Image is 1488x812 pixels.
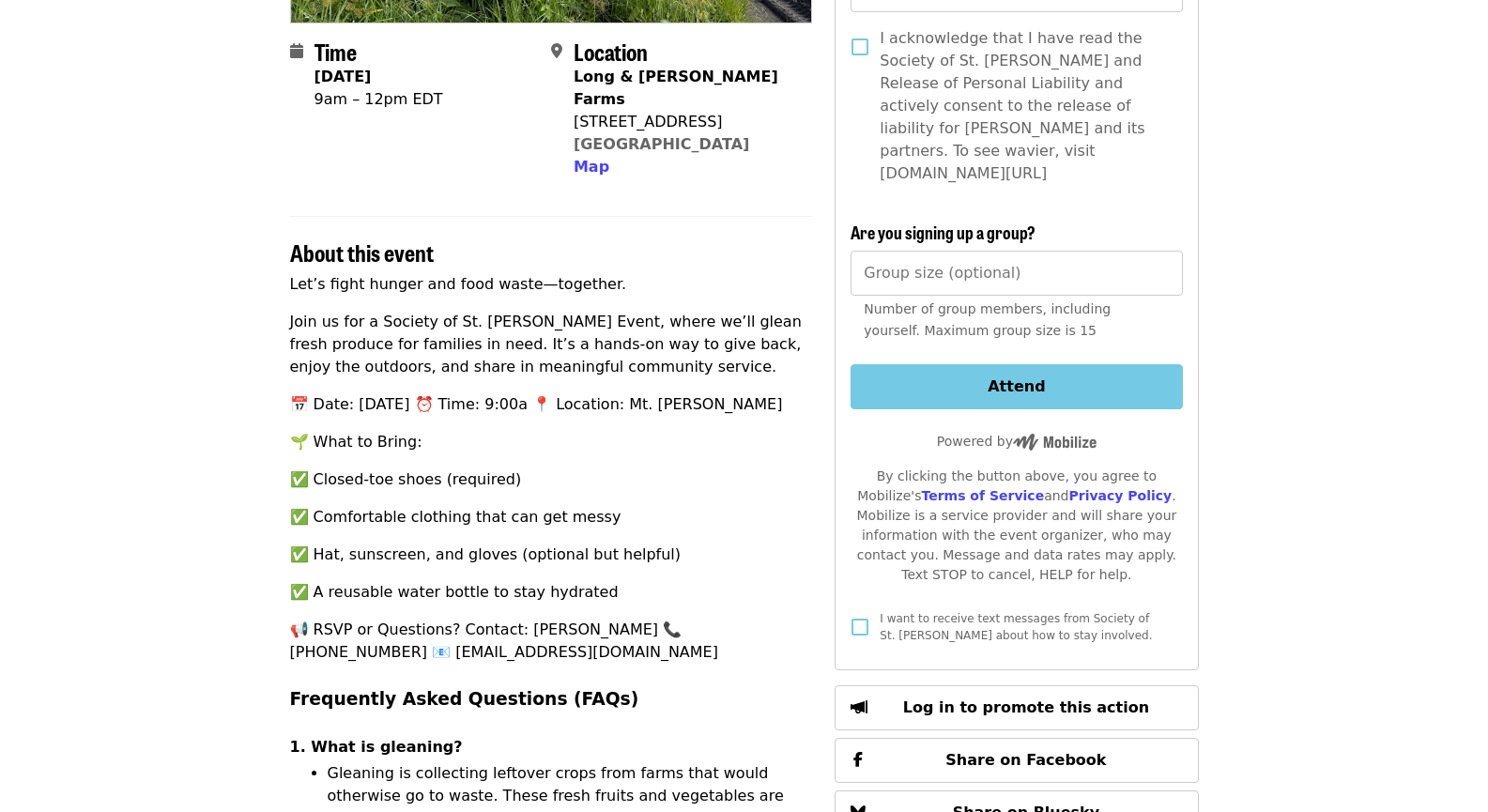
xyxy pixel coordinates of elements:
[314,88,443,111] div: 9am – 12pm EDT
[1068,488,1172,503] a: Privacy Policy
[290,273,813,296] p: Let’s fight hunger and food waste—together.
[551,42,562,60] i: map-marker-alt icon
[574,68,778,108] strong: Long & [PERSON_NAME] Farms
[851,251,1182,296] input: [object Object]
[880,612,1152,642] span: I want to receive text messages from Society of St. [PERSON_NAME] about how to stay involved.
[290,468,813,491] p: ✅ Closed-toe shoes (required)
[314,68,372,85] strong: [DATE]
[574,135,749,153] a: [GEOGRAPHIC_DATA]
[290,619,813,664] p: 📢 RSVP or Questions? Contact: [PERSON_NAME] 📞 [PHONE_NUMBER] 📧 [EMAIL_ADDRESS][DOMAIN_NAME]
[1013,434,1097,451] img: Powered by Mobilize
[851,364,1182,409] button: Attend
[290,506,813,529] p: ✅ Comfortable clothing that can get messy
[290,393,813,416] p: 📅 Date: [DATE] ⏰ Time: 9:00a 📍 Location: Mt. [PERSON_NAME]
[290,311,813,378] p: Join us for a Society of St. [PERSON_NAME] Event, where we’ll glean fresh produce for families in...
[290,581,813,604] p: ✅ A reusable water bottle to stay hydrated
[290,431,813,453] p: 🌱 What to Bring:
[290,686,813,712] h3: Frequently Asked Questions (FAQs)
[574,111,797,133] div: [STREET_ADDRESS]
[880,27,1167,185] span: I acknowledge that I have read the Society of St. [PERSON_NAME] and Release of Personal Liability...
[945,751,1106,769] span: Share on Facebook
[290,736,813,758] h4: 1. What is gleaning?
[314,35,357,68] span: Time
[290,42,303,60] i: calendar icon
[921,488,1044,503] a: Terms of Service
[290,236,434,268] span: About this event
[835,685,1198,730] button: Log in to promote this action
[574,158,609,176] span: Map
[835,738,1198,783] button: Share on Facebook
[851,467,1182,585] div: By clicking the button above, you agree to Mobilize's and . Mobilize is a service provider and wi...
[864,301,1111,338] span: Number of group members, including yourself. Maximum group size is 15
[937,434,1097,449] span: Powered by
[574,156,609,178] button: Map
[290,544,813,566] p: ✅ Hat, sunscreen, and gloves (optional but helpful)
[851,220,1035,244] span: Are you signing up a group?
[574,35,648,68] span: Location
[903,698,1149,716] span: Log in to promote this action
